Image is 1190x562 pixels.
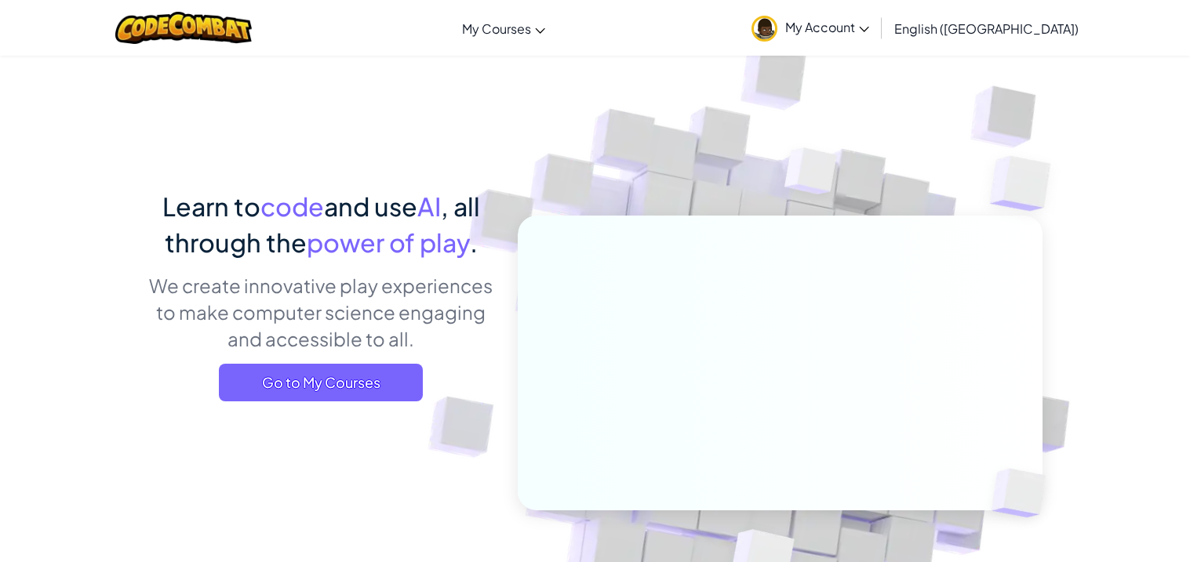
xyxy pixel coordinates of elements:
span: AI [417,190,441,222]
span: power of play [307,227,470,258]
span: Learn to [162,190,260,222]
span: English ([GEOGRAPHIC_DATA]) [894,20,1079,37]
span: My Account [785,19,869,35]
span: and use [324,190,417,222]
span: . [470,227,478,258]
span: My Courses [462,20,531,37]
a: My Courses [454,7,553,49]
img: avatar [751,16,777,42]
p: We create innovative play experiences to make computer science engaging and accessible to all. [148,272,494,352]
span: code [260,190,324,222]
img: Overlap cubes [959,118,1094,250]
img: Overlap cubes [965,436,1083,550]
img: Overlap cubes [755,117,868,234]
a: My Account [744,3,877,53]
img: CodeCombat logo [115,12,253,44]
a: English ([GEOGRAPHIC_DATA]) [886,7,1086,49]
a: Go to My Courses [219,364,423,401]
